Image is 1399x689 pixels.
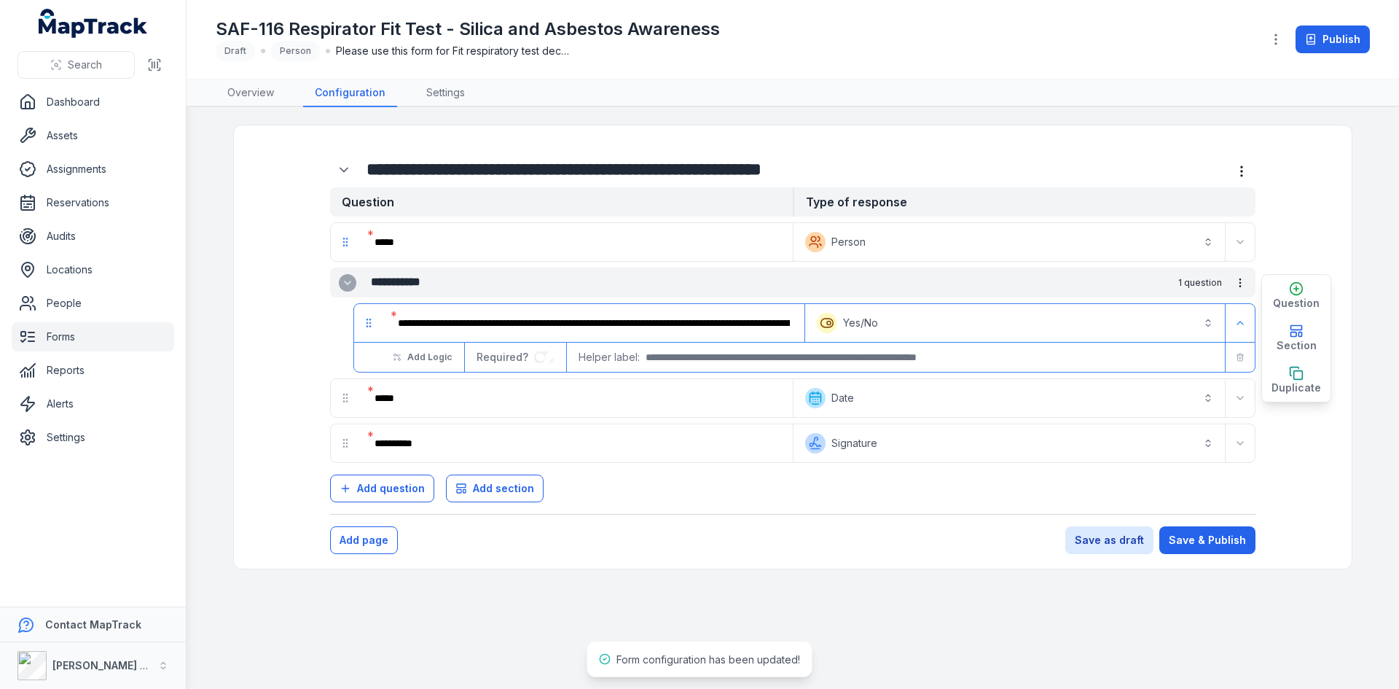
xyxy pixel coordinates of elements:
[534,351,554,363] input: :r4mj:-form-item-label
[1065,526,1153,554] button: Save as draft
[1228,230,1252,254] button: Expand
[331,384,360,413] div: drag
[1228,386,1252,410] button: Expand
[363,382,790,414] div: :r4m8:-form-item-label
[796,226,1222,258] button: Person
[12,356,174,385] a: Reports
[796,427,1222,459] button: Signature
[12,389,174,419] a: Alerts
[68,58,102,72] span: Search
[330,156,358,184] button: Expand
[1273,296,1320,311] span: Question
[407,351,452,363] span: Add Logic
[357,481,425,496] span: Add question
[1262,359,1331,402] button: Duplicate
[12,255,174,284] a: Locations
[340,236,351,248] svg: drag
[340,437,351,449] svg: drag
[12,289,174,318] a: People
[303,79,397,107] a: Configuration
[12,222,174,251] a: Audits
[216,41,255,61] div: Draft
[354,308,383,338] div: drag
[1262,275,1331,317] button: Question
[336,44,569,58] span: Please use this form for Fit respiratory test declaration
[216,17,720,41] h1: SAF-116 Respirator Fit Test - Silica and Asbestos Awareness
[1159,526,1255,554] button: Save & Publish
[331,429,360,458] div: drag
[383,345,461,370] button: Add Logic
[330,475,434,502] button: Add question
[216,79,286,107] a: Overview
[340,392,351,404] svg: drag
[1296,26,1370,53] button: Publish
[12,87,174,117] a: Dashboard
[12,121,174,150] a: Assets
[271,41,320,61] div: Person
[1228,270,1253,295] button: more-detail
[12,322,174,351] a: Forms
[473,481,534,496] span: Add section
[52,659,172,672] strong: [PERSON_NAME] Group
[415,79,477,107] a: Settings
[1277,338,1317,353] span: Section
[12,155,174,184] a: Assignments
[330,526,398,554] button: Add page
[363,427,790,459] div: :r4me:-form-item-label
[1271,381,1321,395] span: Duplicate
[477,351,534,363] span: Required?
[616,653,800,666] span: Form configuration has been updated!
[12,423,174,452] a: Settings
[12,188,174,217] a: Reservations
[1262,317,1331,359] button: Section
[39,9,148,38] a: MapTrack
[330,156,361,184] div: :r4lg:-form-item-label
[331,227,360,257] div: drag
[793,187,1255,217] strong: Type of response
[17,51,135,79] button: Search
[1228,157,1255,185] button: more-detail
[579,350,640,365] span: Helper label:
[1228,432,1252,455] button: Expand
[363,226,790,258] div: :r4lo:-form-item-label
[386,307,802,339] div: :r4m2:-form-item-label
[808,307,1222,339] button: Yes/No
[339,274,356,292] button: Expand
[363,317,375,329] svg: drag
[796,382,1222,414] button: Date
[1178,277,1222,289] span: 1 question
[330,187,793,217] strong: Question
[1228,311,1252,335] button: Expand
[446,475,544,502] button: Add section
[45,618,141,631] strong: Contact MapTrack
